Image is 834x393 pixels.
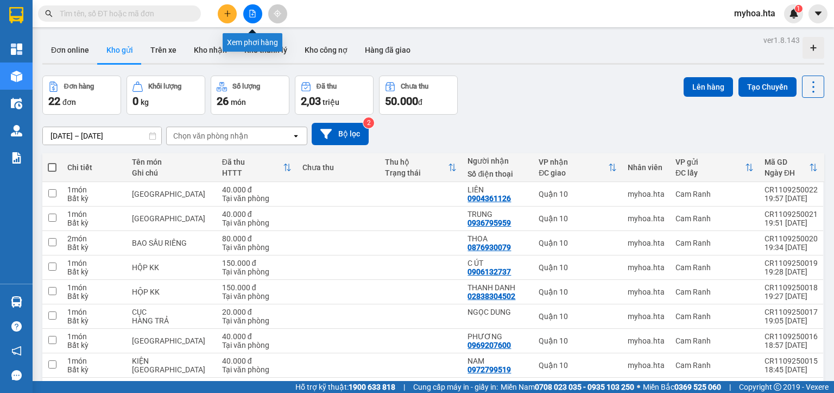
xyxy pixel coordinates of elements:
[363,117,374,128] sup: 2
[539,239,617,247] div: Quận 10
[808,4,827,23] button: caret-down
[48,95,60,108] span: 22
[222,381,292,390] div: 80.000 đ
[317,83,337,90] div: Đã thu
[67,292,121,301] div: Bất kỳ
[64,83,94,90] div: Đơn hàng
[67,341,121,350] div: Bất kỳ
[11,71,22,82] img: warehouse-icon
[467,341,511,350] div: 0969207600
[764,381,818,390] div: CR1109250014
[764,357,818,365] div: CR1109250015
[268,4,287,23] button: aim
[764,234,818,243] div: CR1109250020
[539,190,617,198] div: Quận 10
[222,357,292,365] div: 40.000 đ
[535,383,634,391] strong: 0708 023 035 - 0935 103 250
[385,95,418,108] span: 50.000
[670,153,759,182] th: Toggle SortBy
[764,259,818,267] div: CR1109250019
[127,76,205,115] button: Khối lượng0kg
[675,361,754,370] div: Cam Ranh
[11,125,22,136] img: warehouse-icon
[467,234,528,243] div: THOA
[295,381,395,393] span: Hỗ trợ kỹ thuật:
[764,332,818,341] div: CR1109250016
[385,169,448,177] div: Trạng thái
[249,10,256,17] span: file-add
[418,98,422,107] span: đ
[222,316,292,325] div: Tại văn phòng
[764,169,809,177] div: Ngày ĐH
[628,239,665,247] div: myhoa.hta
[217,95,229,108] span: 26
[628,190,665,198] div: myhoa.hta
[764,267,818,276] div: 19:28 [DATE]
[217,153,297,182] th: Toggle SortBy
[795,5,803,13] sup: 1
[467,357,528,365] div: NAM
[67,332,121,341] div: 1 món
[349,383,395,391] strong: 1900 633 818
[467,170,528,178] div: Số điện thoại
[218,4,237,23] button: plus
[379,76,458,115] button: Chưa thu50.000đ
[132,239,211,247] div: BAO SẦU RIÊNG
[738,77,797,97] button: Tạo Chuyến
[11,98,22,109] img: warehouse-icon
[67,308,121,316] div: 1 món
[764,219,818,227] div: 19:51 [DATE]
[643,381,721,393] span: Miền Bắc
[132,288,211,296] div: HỘP KK
[222,267,292,276] div: Tại văn phòng
[501,381,634,393] span: Miền Nam
[9,7,23,23] img: logo-vxr
[764,243,818,252] div: 19:34 [DATE]
[467,283,528,292] div: THANH DANH
[11,321,22,332] span: question-circle
[674,383,721,391] strong: 0369 525 060
[222,365,292,374] div: Tại văn phòng
[403,381,405,393] span: |
[675,158,745,166] div: VP gửi
[231,98,246,107] span: món
[764,185,818,194] div: CR1109250022
[222,185,292,194] div: 40.000 đ
[222,308,292,316] div: 20.000 đ
[467,194,511,203] div: 0904361126
[764,210,818,219] div: CR1109250021
[222,234,292,243] div: 80.000 đ
[764,308,818,316] div: CR1109250017
[467,259,528,267] div: C ÚT
[774,383,781,391] span: copyright
[467,381,528,390] div: TÂN
[142,37,185,63] button: Trên xe
[223,33,282,52] div: Xem phơi hàng
[385,158,448,166] div: Thu hộ
[222,332,292,341] div: 40.000 đ
[224,10,231,17] span: plus
[301,95,321,108] span: 2,03
[274,10,281,17] span: aim
[211,76,289,115] button: Số lượng26món
[764,316,818,325] div: 19:05 [DATE]
[67,259,121,267] div: 1 món
[628,361,665,370] div: myhoa.hta
[380,153,462,182] th: Toggle SortBy
[67,219,121,227] div: Bất kỳ
[533,153,622,182] th: Toggle SortBy
[173,130,248,141] div: Chọn văn phòng nhận
[222,283,292,292] div: 150.000 đ
[467,292,515,301] div: 02838304502
[42,76,121,115] button: Đơn hàng22đơn
[67,210,121,219] div: 1 món
[628,312,665,321] div: myhoa.hta
[60,8,188,20] input: Tìm tên, số ĐT hoặc mã đơn
[637,385,640,389] span: ⚪️
[132,308,211,316] div: CỤC
[675,288,754,296] div: Cam Ranh
[467,157,528,165] div: Người nhận
[67,316,121,325] div: Bất kỳ
[222,219,292,227] div: Tại văn phòng
[67,243,121,252] div: Bất kỳ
